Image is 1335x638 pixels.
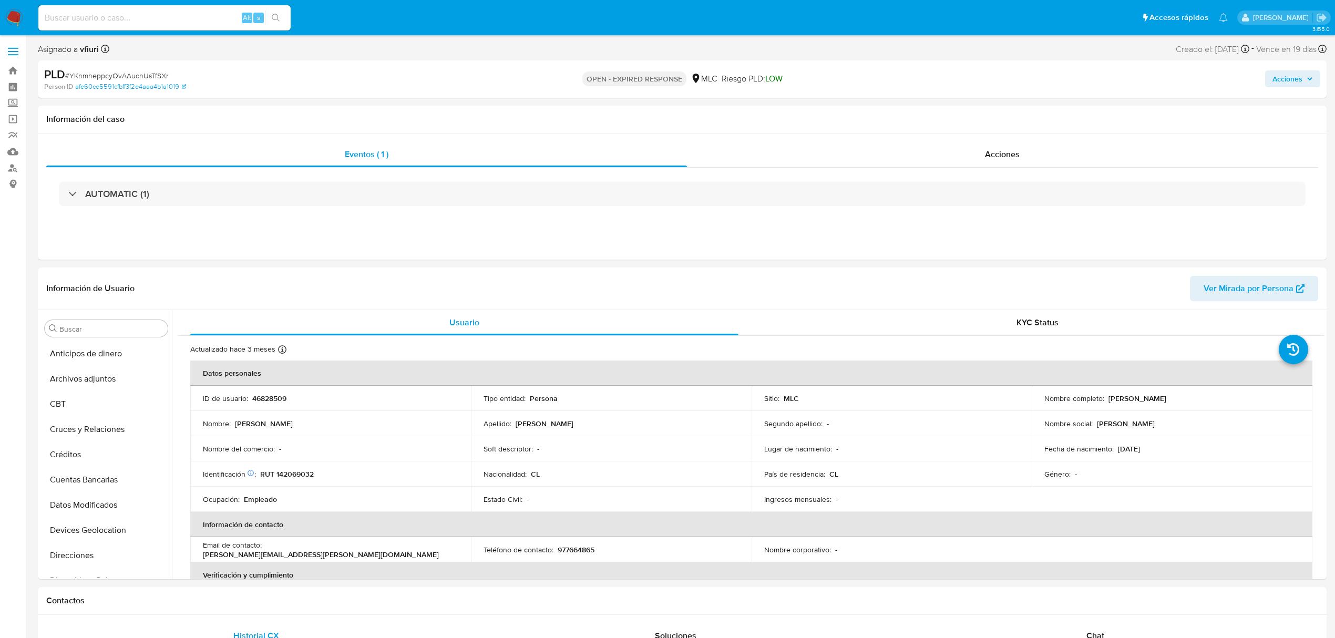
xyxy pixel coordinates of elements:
[78,43,99,55] b: vfiuri
[190,562,1312,588] th: Verificación y cumplimiento
[40,568,172,593] button: Dispositivos Point
[1272,70,1302,87] span: Acciones
[527,495,529,504] p: -
[40,341,172,366] button: Anticipos de dinero
[537,444,539,454] p: -
[829,469,838,479] p: CL
[203,394,248,403] p: ID de usuario :
[46,114,1318,125] h1: Información del caso
[40,392,172,417] button: CBT
[722,73,783,85] span: Riesgo PLD:
[530,394,558,403] p: Persona
[1204,276,1293,301] span: Ver Mirada por Persona
[252,394,286,403] p: 46828509
[1149,12,1208,23] span: Accesos rápidos
[1075,469,1077,479] p: -
[203,495,240,504] p: Ocupación :
[582,71,686,86] p: OPEN - EXPIRED RESPONSE
[265,11,286,25] button: search-icon
[484,495,522,504] p: Estado Civil :
[449,316,479,328] span: Usuario
[835,545,837,554] p: -
[190,344,275,354] p: Actualizado hace 3 meses
[558,545,594,554] p: 977664865
[1253,13,1312,23] p: valentina.fiuri@mercadolibre.com
[59,324,163,334] input: Buscar
[484,394,526,403] p: Tipo entidad :
[985,148,1020,160] span: Acciones
[75,82,186,91] a: afe60ce5591cfbff3f2e4aaa4b1a1019
[1265,70,1320,87] button: Acciones
[1251,42,1254,56] span: -
[484,469,527,479] p: Nacionalidad :
[40,518,172,543] button: Devices Geolocation
[260,469,314,479] p: RUT 142069032
[203,550,439,559] p: [PERSON_NAME][EMAIL_ADDRESS][PERSON_NAME][DOMAIN_NAME]
[836,444,838,454] p: -
[1256,44,1317,55] span: Vence en 19 días
[257,13,260,23] span: s
[1016,316,1059,328] span: KYC Status
[190,361,1312,386] th: Datos personales
[40,492,172,518] button: Datos Modificados
[1044,469,1071,479] p: Género :
[38,11,291,25] input: Buscar usuario o caso...
[784,394,799,403] p: MLC
[44,82,73,91] b: Person ID
[764,469,825,479] p: País de residencia :
[40,366,172,392] button: Archivos adjuntos
[1118,444,1140,454] p: [DATE]
[243,13,251,23] span: Alt
[516,419,573,428] p: [PERSON_NAME]
[203,444,275,454] p: Nombre del comercio :
[203,469,256,479] p: Identificación :
[827,419,829,428] p: -
[836,495,838,504] p: -
[764,444,832,454] p: Lugar de nacimiento :
[764,419,823,428] p: Segundo apellido :
[59,182,1306,206] div: AUTOMATIC (1)
[85,188,149,200] h3: AUTOMATIC (1)
[1108,394,1166,403] p: [PERSON_NAME]
[40,543,172,568] button: Direcciones
[44,66,65,83] b: PLD
[764,394,779,403] p: Sitio :
[38,44,99,55] span: Asignado a
[235,419,293,428] p: [PERSON_NAME]
[1044,394,1104,403] p: Nombre completo :
[40,442,172,467] button: Créditos
[1190,276,1318,301] button: Ver Mirada por Persona
[46,283,135,294] h1: Información de Usuario
[49,324,57,333] button: Buscar
[244,495,277,504] p: Empleado
[691,73,717,85] div: MLC
[484,545,553,554] p: Teléfono de contacto :
[203,419,231,428] p: Nombre :
[1316,12,1327,23] a: Salir
[531,469,540,479] p: CL
[1219,13,1228,22] a: Notificaciones
[279,444,281,454] p: -
[764,545,831,554] p: Nombre corporativo :
[40,417,172,442] button: Cruces y Relaciones
[1044,444,1114,454] p: Fecha de nacimiento :
[484,419,511,428] p: Apellido :
[190,512,1312,537] th: Información de contacto
[484,444,533,454] p: Soft descriptor :
[1176,42,1249,56] div: Creado el: [DATE]
[1044,419,1093,428] p: Nombre social :
[764,495,831,504] p: Ingresos mensuales :
[65,70,168,81] span: # YKnmheppcyQvAAucnUsTfSXr
[46,595,1318,606] h1: Contactos
[40,467,172,492] button: Cuentas Bancarias
[1097,419,1155,428] p: [PERSON_NAME]
[203,540,262,550] p: Email de contacto :
[765,73,783,85] span: LOW
[345,148,388,160] span: Eventos ( 1 )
